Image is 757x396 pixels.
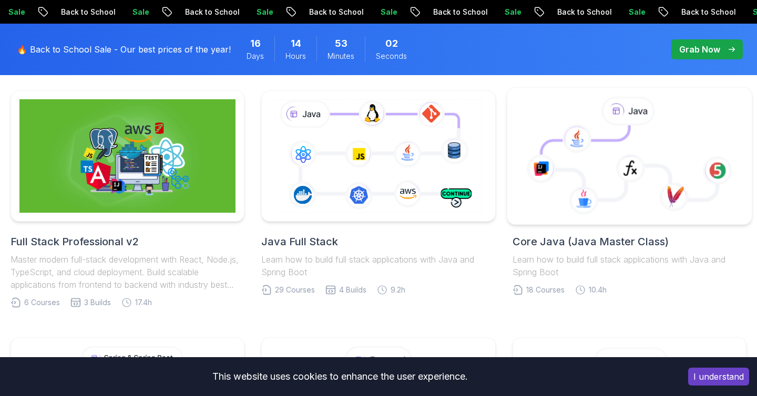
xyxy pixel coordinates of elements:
div: This website uses cookies to enhance the user experience. [8,365,672,388]
p: Learn how to build full stack applications with Java and Spring Boot [513,253,746,278]
img: Full Stack Professional v2 [19,99,236,213]
span: 4 Builds [339,285,366,295]
p: Back to School [278,7,349,17]
span: Minutes [328,51,354,61]
span: Days [247,51,264,61]
span: 3 Builds [84,297,111,308]
span: 18 Courses [526,285,565,295]
p: Back to School [402,7,473,17]
p: Sale [473,7,507,17]
p: 🔥 Back to School Sale - Our best prices of the year! [17,43,231,56]
span: Seconds [376,51,407,61]
a: Core Java (Java Master Class)Learn how to build full stack applications with Java and Spring Boot... [513,90,746,295]
p: Back to School [29,7,101,17]
button: Accept cookies [688,368,749,385]
p: Sale [349,7,383,17]
span: Hours [285,51,306,61]
span: 17.4h [135,297,152,308]
span: 16 Days [250,36,261,51]
a: Full Stack Professional v2Full Stack Professional v2Master modern full-stack development with Rea... [11,90,244,308]
span: 9.2h [391,285,405,295]
h2: Core Java (Java Master Class) [513,234,746,249]
p: Grab Now [679,43,720,56]
h2: Full Stack Professional v2 [11,234,244,249]
span: 6 Courses [24,297,60,308]
span: 2 Seconds [385,36,398,51]
span: 29 Courses [275,285,315,295]
p: Sale [721,7,755,17]
span: 10.4h [589,285,607,295]
span: 53 Minutes [335,36,347,51]
p: Sale [597,7,631,17]
p: Learn how to build full stack applications with Java and Spring Boot [261,253,495,278]
p: Back to School [650,7,721,17]
p: Sale [101,7,135,17]
p: Master modern full-stack development with React, Node.js, TypeScript, and cloud deployment. Build... [11,253,244,291]
p: Back to School [154,7,225,17]
p: Sale [225,7,259,17]
h2: Java Full Stack [261,234,495,249]
p: Back to School [526,7,597,17]
span: 14 Hours [291,36,301,51]
a: Java Full StackLearn how to build full stack applications with Java and Spring Boot29 Courses4 Bu... [261,90,495,295]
